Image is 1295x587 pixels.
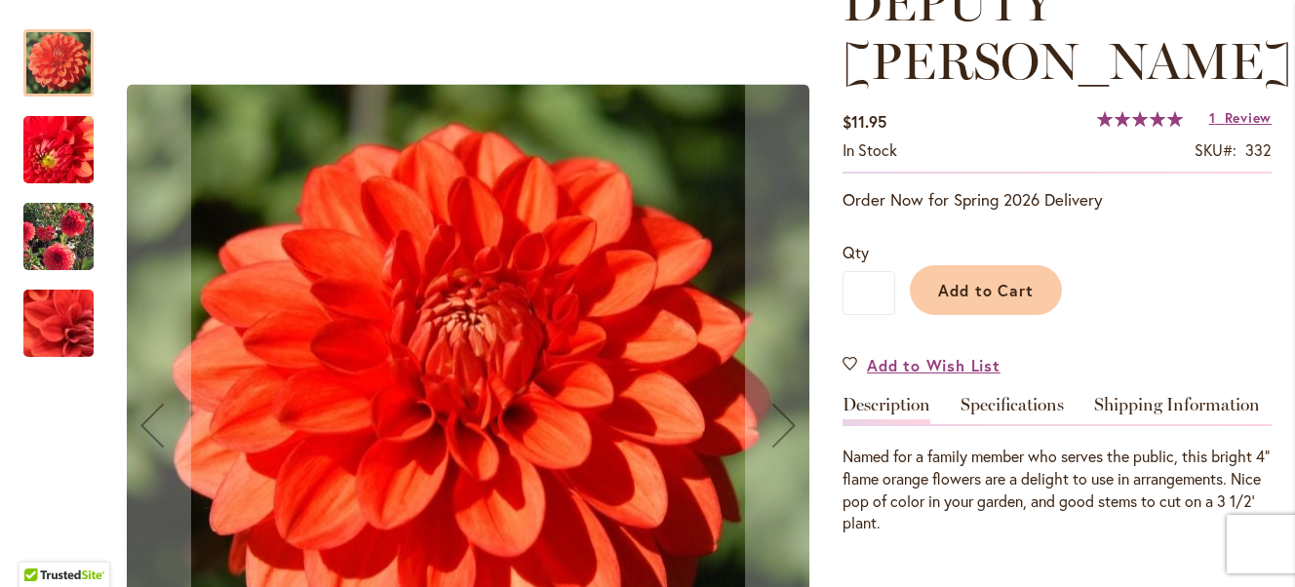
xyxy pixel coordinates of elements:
[1209,108,1272,127] a: 1 Review
[843,111,886,132] span: $11.95
[843,396,930,424] a: Description
[1094,396,1260,424] a: Shipping Information
[1245,139,1272,162] div: 332
[23,270,94,357] div: DEPUTY BOB
[1209,108,1216,127] span: 1
[1225,108,1272,127] span: Review
[23,10,113,97] div: DEPUTY BOB
[23,97,113,183] div: DEPUTY BOB
[843,446,1272,534] div: Named for a family member who serves the public, this bright 4" flame orange flowers are a deligh...
[15,518,69,572] iframe: Launch Accessibility Center
[1195,139,1236,160] strong: SKU
[843,139,897,162] div: Availability
[910,265,1062,315] button: Add to Cart
[843,139,897,160] span: In stock
[843,354,1001,376] a: Add to Wish List
[843,242,869,262] span: Qty
[23,183,113,270] div: DEPUTY BOB
[843,188,1272,212] p: Order Now for Spring 2026 Delivery
[961,396,1064,424] a: Specifications
[843,396,1272,534] div: Detailed Product Info
[867,354,1001,376] span: Add to Wish List
[1097,111,1183,127] div: 100%
[938,280,1035,300] span: Add to Cart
